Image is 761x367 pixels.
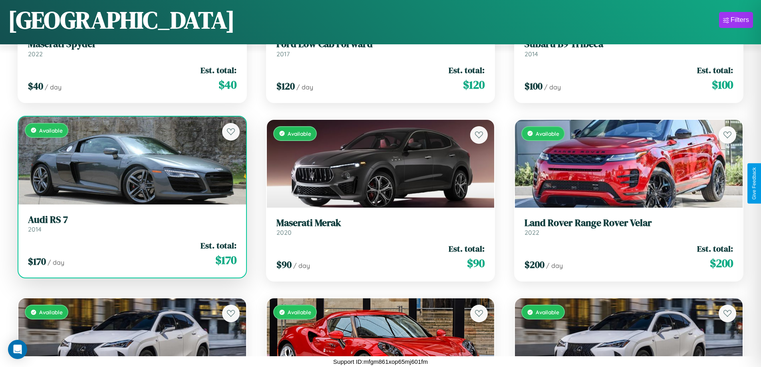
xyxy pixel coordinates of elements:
a: Maserati Merak2020 [276,217,485,237]
span: / day [296,83,313,91]
a: Land Rover Range Rover Velar2022 [525,217,733,237]
h3: Ford Low Cab Forward [276,38,485,50]
h3: Audi RS 7 [28,214,236,226]
span: $ 100 [525,79,542,93]
span: / day [544,83,561,91]
span: $ 170 [215,252,236,268]
span: $ 170 [28,255,46,268]
div: Filters [731,16,749,24]
span: $ 40 [219,77,236,93]
h3: Maserati Merak [276,217,485,229]
span: Est. total: [449,64,485,76]
span: $ 90 [276,258,292,271]
span: $ 120 [276,79,295,93]
h3: Land Rover Range Rover Velar [525,217,733,229]
span: 2020 [276,228,292,236]
span: / day [48,258,64,266]
span: Est. total: [449,243,485,254]
span: 2017 [276,50,290,58]
span: $ 200 [525,258,544,271]
span: / day [45,83,62,91]
span: Est. total: [697,243,733,254]
button: Filters [719,12,753,28]
h3: Maserati Spyder [28,38,236,50]
span: 2022 [525,228,539,236]
a: Subaru B9 Tribeca2014 [525,38,733,58]
span: Est. total: [201,240,236,251]
span: $ 120 [463,77,485,93]
span: / day [546,262,563,270]
span: Available [536,130,559,137]
span: Available [288,309,311,315]
span: Available [536,309,559,315]
span: Available [39,309,63,315]
span: $ 100 [712,77,733,93]
a: Audi RS 72014 [28,214,236,234]
h1: [GEOGRAPHIC_DATA] [8,4,235,36]
span: 2014 [28,225,42,233]
span: Est. total: [201,64,236,76]
span: $ 40 [28,79,43,93]
span: Est. total: [697,64,733,76]
p: Support ID: mfgm861xop65mj601fm [333,356,428,367]
span: $ 200 [710,255,733,271]
span: Available [39,127,63,134]
a: Ford Low Cab Forward2017 [276,38,485,58]
div: Give Feedback [751,167,757,200]
span: $ 90 [467,255,485,271]
span: 2014 [525,50,538,58]
h3: Subaru B9 Tribeca [525,38,733,50]
span: Available [288,130,311,137]
span: / day [293,262,310,270]
div: Open Intercom Messenger [8,340,27,359]
span: 2022 [28,50,43,58]
a: Maserati Spyder2022 [28,38,236,58]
